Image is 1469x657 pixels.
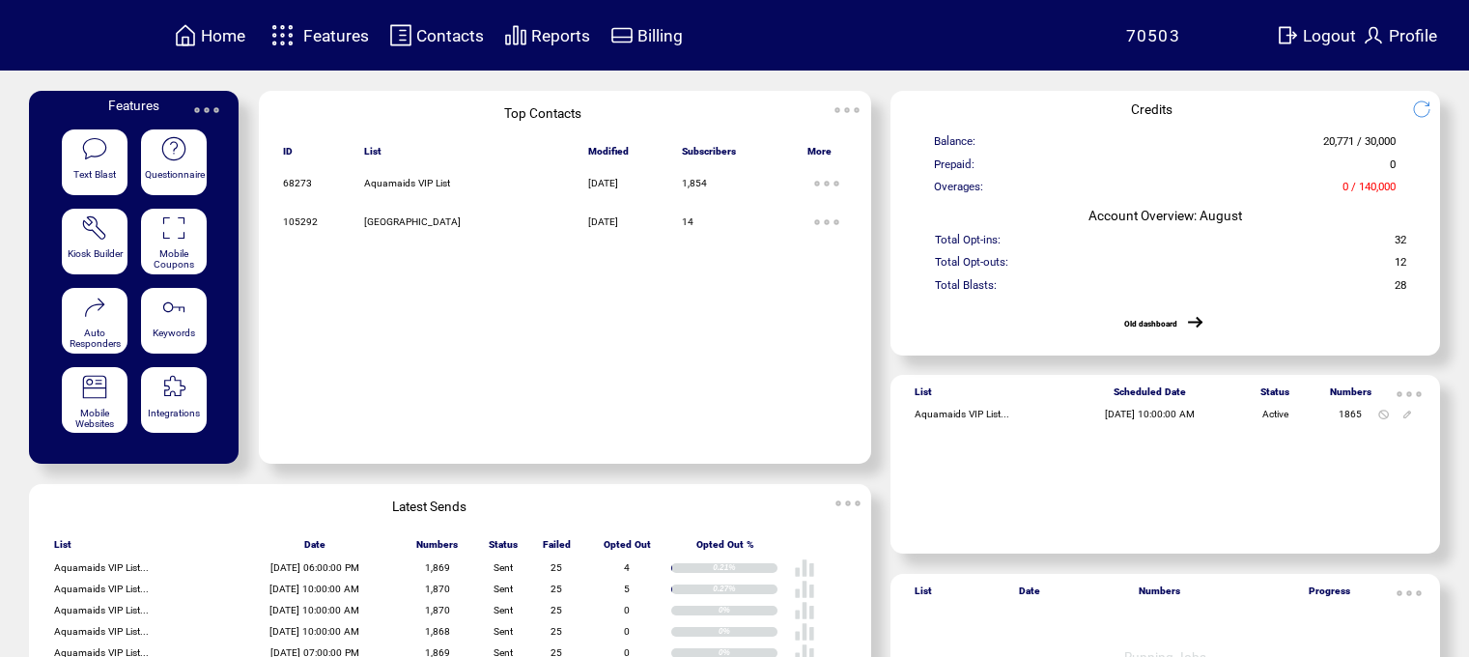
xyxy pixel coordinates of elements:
a: Billing [607,20,686,50]
span: Total Opt-outs: [935,255,1008,277]
span: 25 [551,605,562,615]
span: Sent [494,605,513,615]
span: 4 [624,562,630,573]
img: features.svg [266,19,299,51]
span: Mobile Websites [75,408,114,429]
img: poll%20-%20white.svg [794,600,815,621]
span: List [54,539,71,558]
img: contacts.svg [389,23,412,47]
span: 25 [551,562,562,573]
span: 12 [1395,255,1406,277]
img: tool%201.svg [81,214,108,242]
span: Profile [1389,26,1437,45]
span: 25 [551,626,562,637]
span: 5 [624,584,630,594]
span: Kiosk Builder [68,248,123,259]
span: Aquamaids VIP List... [54,562,149,573]
span: Prepaid: [934,157,975,180]
span: ID [283,146,293,165]
span: Status [489,539,518,558]
span: Text Blast [73,169,116,180]
span: Total Opt-ins: [935,233,1001,255]
span: More [807,146,832,165]
span: Features [108,98,159,113]
img: ellypsis.svg [1390,574,1428,613]
span: Billing [637,26,683,45]
img: mobile-websites.svg [81,374,108,401]
a: Keywords [141,288,207,355]
span: [DATE] 06:00:00 PM [270,562,359,573]
span: Sent [494,562,513,573]
span: List [915,386,932,406]
span: Progress [1309,586,1350,605]
a: Text Blast [62,129,127,196]
a: Mobile Coupons [141,209,207,275]
span: 68273 [283,178,312,188]
span: Keywords [153,328,195,338]
span: Home [201,26,245,45]
span: Opted Out [604,539,651,558]
img: poll%20-%20white.svg [794,621,815,643]
a: Old dashboard [1124,319,1177,328]
span: Sent [494,584,513,594]
img: creidtcard.svg [610,23,634,47]
a: Questionnaire [141,129,207,196]
span: Integrations [148,408,200,418]
span: 0 / 140,000 [1342,180,1396,202]
span: Mobile Coupons [154,248,194,270]
span: 28 [1395,278,1406,300]
span: Numbers [1330,386,1371,406]
span: 1,854 [682,178,707,188]
a: Mobile Websites [62,367,127,434]
a: Integrations [141,367,207,434]
span: Latest Sends [392,499,466,514]
span: Credits [1131,101,1172,117]
img: notallowed.svg [1378,410,1389,420]
span: Contacts [416,26,484,45]
img: integrations.svg [160,374,187,401]
span: 20,771 / 30,000 [1323,134,1396,157]
span: Balance: [934,134,975,157]
span: Date [1019,586,1040,605]
span: [DATE] [588,216,618,227]
span: Auto Responders [70,328,121,349]
span: Top Contacts [504,105,581,121]
span: List [915,586,932,605]
span: Scheduled Date [1114,386,1186,406]
img: ellypsis.svg [1390,375,1428,414]
a: Reports [501,20,593,50]
img: auto-responders.svg [81,294,108,321]
span: Features [303,26,369,45]
span: 1,869 [425,562,450,573]
span: 14 [682,216,693,227]
span: [DATE] [588,178,618,188]
a: Features [263,16,372,54]
img: poll%20-%20white.svg [794,557,815,579]
div: 0.27% [713,585,777,594]
span: List [364,146,381,165]
span: [DATE] 10:00:00 AM [269,584,359,594]
span: Aquamaids VIP List... [915,409,1009,419]
a: Auto Responders [62,288,127,355]
img: ellypsis.svg [829,484,867,523]
span: Opted Out % [696,539,754,558]
span: Status [1260,386,1289,406]
div: 0% [719,627,777,637]
img: ellypsis.svg [807,164,846,203]
img: ellypsis.svg [807,203,846,242]
a: Home [171,20,248,50]
img: poll%20-%20white.svg [794,579,815,600]
span: Aquamaids VIP List... [54,584,149,594]
img: questionnaire.svg [160,135,187,162]
img: coupons.svg [160,214,187,242]
span: Total Blasts: [935,278,997,300]
div: 0.21% [713,563,777,573]
img: exit.svg [1276,23,1299,47]
span: 1,870 [425,584,450,594]
span: [GEOGRAPHIC_DATA] [364,216,461,227]
span: 32 [1395,233,1406,255]
span: Numbers [416,539,458,558]
span: Aquamaids VIP List... [54,626,149,637]
span: Reports [531,26,590,45]
img: chart.svg [504,23,527,47]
